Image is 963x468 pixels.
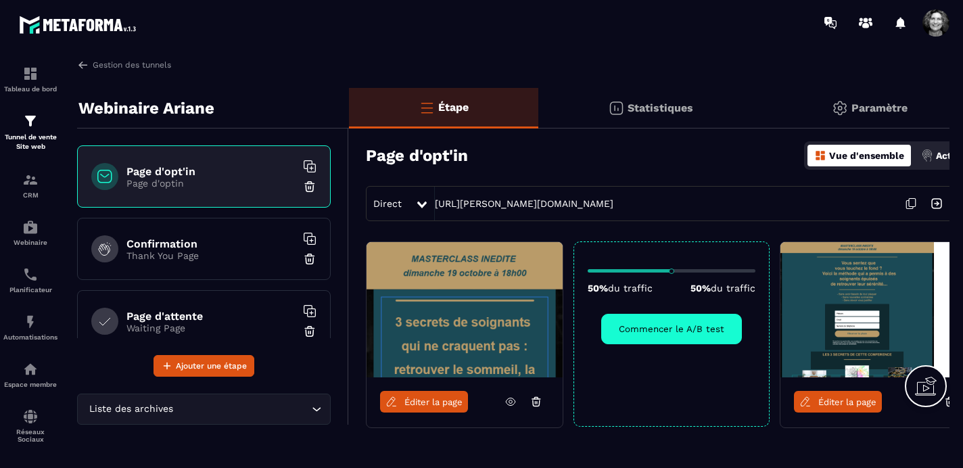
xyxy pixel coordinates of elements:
[818,397,876,407] span: Éditer la page
[22,408,39,425] img: social-network
[22,219,39,235] img: automations
[3,256,57,304] a: schedulerschedulerPlanificateur
[3,351,57,398] a: automationsautomationsEspace membre
[367,242,563,377] img: image
[126,237,296,250] h6: Confirmation
[690,283,755,294] p: 50%
[3,333,57,341] p: Automatisations
[3,381,57,388] p: Espace membre
[22,113,39,129] img: formation
[126,178,296,189] p: Page d'optin
[3,239,57,246] p: Webinaire
[22,66,39,82] img: formation
[3,398,57,453] a: social-networksocial-networkRéseaux Sociaux
[3,191,57,199] p: CRM
[832,100,848,116] img: setting-gr.5f69749f.svg
[77,59,89,71] img: arrow
[814,149,826,162] img: dashboard-orange.40269519.svg
[608,100,624,116] img: stats.20deebd0.svg
[303,325,316,338] img: trash
[380,391,468,413] a: Éditer la page
[77,394,331,425] div: Search for option
[3,209,57,256] a: automationsautomationsWebinaire
[176,359,247,373] span: Ajouter une étape
[77,59,171,71] a: Gestion des tunnels
[22,361,39,377] img: automations
[86,402,176,417] span: Liste des archives
[154,355,254,377] button: Ajouter une étape
[711,283,755,294] span: du traffic
[3,103,57,162] a: formationformationTunnel de vente Site web
[601,314,742,344] button: Commencer le A/B test
[22,266,39,283] img: scheduler
[126,310,296,323] h6: Page d'attente
[419,99,435,116] img: bars-o.4a397970.svg
[3,162,57,209] a: formationformationCRM
[126,250,296,261] p: Thank You Page
[22,172,39,188] img: formation
[176,402,308,417] input: Search for option
[628,101,693,114] p: Statistiques
[3,286,57,294] p: Planificateur
[78,95,214,122] p: Webinaire Ariane
[794,391,882,413] a: Éditer la page
[126,165,296,178] h6: Page d'opt'in
[921,149,933,162] img: actions.d6e523a2.png
[829,150,904,161] p: Vue d'ensemble
[924,191,949,216] img: arrow-next.bcc2205e.svg
[435,198,613,209] a: [URL][PERSON_NAME][DOMAIN_NAME]
[126,323,296,333] p: Waiting Page
[19,12,141,37] img: logo
[22,314,39,330] img: automations
[588,283,653,294] p: 50%
[3,85,57,93] p: Tableau de bord
[373,198,402,209] span: Direct
[3,428,57,443] p: Réseaux Sociaux
[366,146,468,165] h3: Page d'opt'in
[851,101,908,114] p: Paramètre
[608,283,653,294] span: du traffic
[303,252,316,266] img: trash
[303,180,316,193] img: trash
[3,304,57,351] a: automationsautomationsAutomatisations
[3,133,57,151] p: Tunnel de vente Site web
[438,101,469,114] p: Étape
[3,55,57,103] a: formationformationTableau de bord
[404,397,463,407] span: Éditer la page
